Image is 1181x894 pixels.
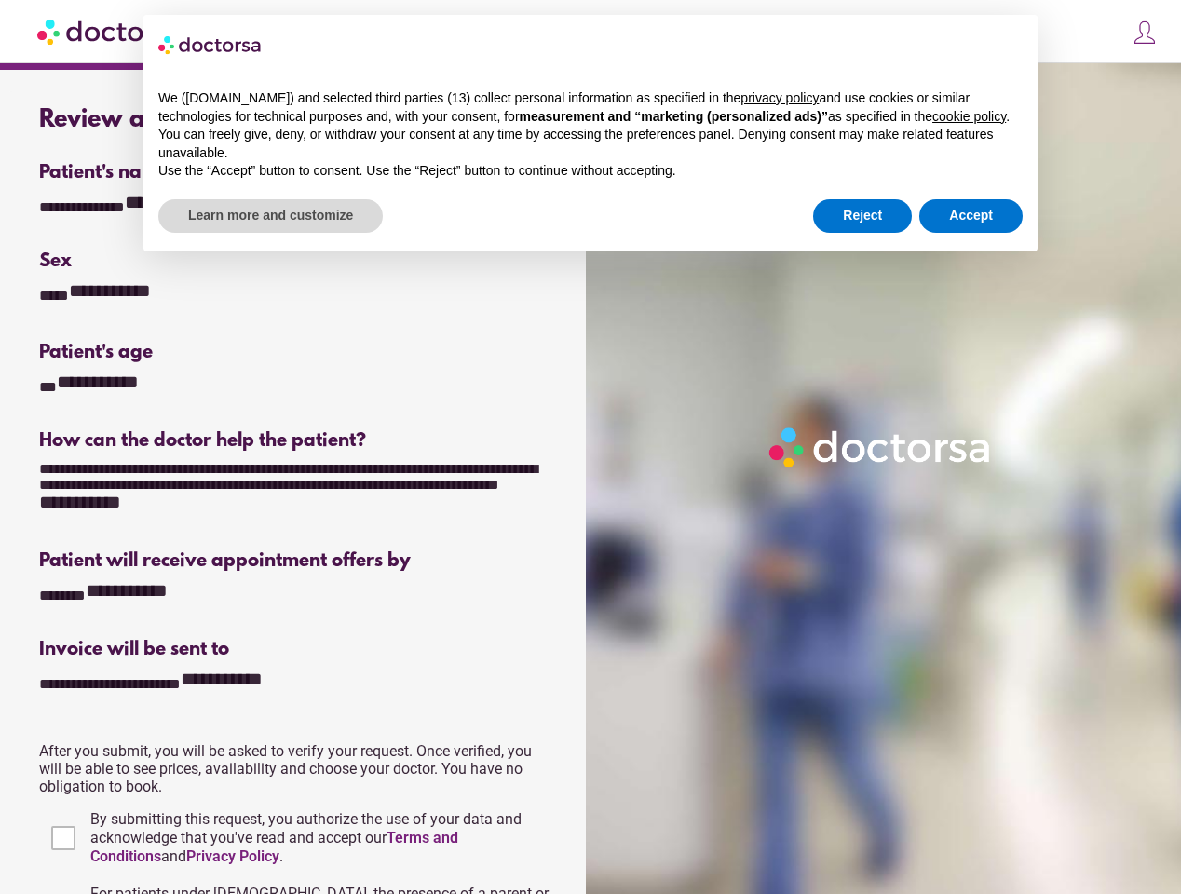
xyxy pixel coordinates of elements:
[37,10,184,52] img: Doctorsa.com
[39,742,550,795] p: After you submit, you will be asked to verify your request. Once verified, you will be able to se...
[39,342,292,363] div: Patient's age
[186,847,279,865] a: Privacy Policy
[158,126,1023,162] p: You can freely give, deny, or withdraw your consent at any time by accessing the preferences pane...
[39,430,550,452] div: How can the doctor help the patient?
[39,106,550,134] div: Review and send your request
[813,199,912,233] button: Reject
[90,810,522,865] span: By submitting this request, you authorize the use of your data and acknowledge that you've read a...
[39,162,550,183] div: Patient's name
[90,829,458,865] a: Terms and Conditions
[740,90,819,105] a: privacy policy
[39,251,550,272] div: Sex
[158,30,263,60] img: logo
[158,162,1023,181] p: Use the “Accept” button to consent. Use the “Reject” button to continue without accepting.
[919,199,1023,233] button: Accept
[158,199,383,233] button: Learn more and customize
[763,421,999,474] img: Logo-Doctorsa-trans-White-partial-flat.png
[932,109,1006,124] a: cookie policy
[520,109,828,124] strong: measurement and “marketing (personalized ads)”
[39,639,550,660] div: Invoice will be sent to
[1132,20,1158,46] img: icons8-customer-100.png
[158,89,1023,126] p: We ([DOMAIN_NAME]) and selected third parties (13) collect personal information as specified in t...
[39,550,550,572] div: Patient will receive appointment offers by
